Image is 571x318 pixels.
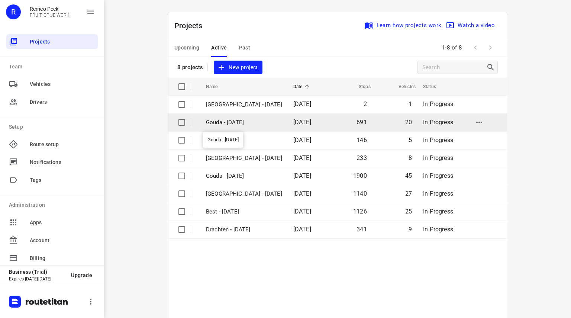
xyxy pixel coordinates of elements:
[486,63,497,72] div: Search
[6,4,21,19] div: R
[206,190,282,198] p: Zwolle - Wednesday
[30,13,70,18] p: FRUIT OP JE WERK
[9,63,98,71] p: Team
[30,80,95,88] span: Vehicles
[357,119,367,126] span: 691
[293,208,311,215] span: [DATE]
[439,40,465,56] span: 1-8 of 8
[423,100,453,107] span: In Progress
[409,100,412,107] span: 1
[218,63,258,72] span: New project
[353,172,367,179] span: 1900
[405,208,412,215] span: 25
[30,98,95,106] span: Drivers
[293,100,311,107] span: [DATE]
[423,208,453,215] span: In Progress
[30,237,95,244] span: Account
[9,123,98,131] p: Setup
[423,82,446,91] span: Status
[6,34,98,49] div: Projects
[174,20,209,31] p: Projects
[468,40,483,55] span: Previous Page
[405,119,412,126] span: 20
[177,64,203,71] p: 8 projects
[6,173,98,187] div: Tags
[206,82,228,91] span: Name
[423,136,453,144] span: In Progress
[65,269,98,282] button: Upgrade
[6,215,98,230] div: Apps
[357,226,367,233] span: 341
[423,226,453,233] span: In Progress
[405,190,412,197] span: 27
[206,154,282,163] p: Zwolle - Thursday
[357,136,367,144] span: 146
[9,269,65,275] p: Business (Trial)
[423,154,453,161] span: In Progress
[353,190,367,197] span: 1140
[405,172,412,179] span: 45
[6,137,98,152] div: Route setup
[211,43,227,52] span: Active
[206,172,282,180] p: Gouda - Wednesday
[9,276,65,282] p: Expires [DATE][DATE]
[30,158,95,166] span: Notifications
[6,155,98,170] div: Notifications
[357,154,367,161] span: 233
[293,190,311,197] span: [DATE]
[293,119,311,126] span: [DATE]
[423,119,453,126] span: In Progress
[206,208,282,216] p: Best - Wednesday
[293,136,311,144] span: [DATE]
[423,172,453,179] span: In Progress
[293,154,311,161] span: [DATE]
[409,136,412,144] span: 5
[293,172,311,179] span: [DATE]
[30,254,95,262] span: Billing
[30,176,95,184] span: Tags
[422,62,486,73] input: Search projects
[293,226,311,233] span: [DATE]
[174,43,199,52] span: Upcoming
[214,61,262,74] button: New project
[30,38,95,46] span: Projects
[30,6,70,12] p: Remco Peek
[206,136,282,145] p: Best - Thursday
[6,233,98,248] div: Account
[71,272,92,278] span: Upgrade
[409,154,412,161] span: 8
[30,219,95,227] span: Apps
[483,40,498,55] span: Next Page
[409,226,412,233] span: 9
[6,251,98,266] div: Billing
[206,225,282,234] p: Drachten - Wednesday
[423,190,453,197] span: In Progress
[9,201,98,209] p: Administration
[30,141,95,148] span: Route setup
[206,100,282,109] p: [GEOGRAPHIC_DATA] - [DATE]
[206,118,282,127] p: Gouda - [DATE]
[349,82,371,91] span: Stops
[239,43,251,52] span: Past
[353,208,367,215] span: 1126
[6,94,98,109] div: Drivers
[364,100,367,107] span: 2
[293,82,312,91] span: Date
[389,82,416,91] span: Vehicles
[6,77,98,91] div: Vehicles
